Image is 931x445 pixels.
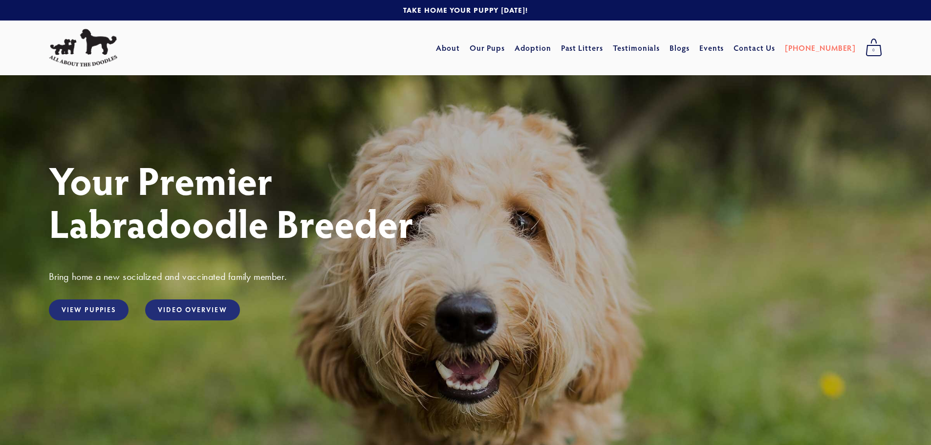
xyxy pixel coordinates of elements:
a: Adoption [515,39,551,57]
h3: Bring home a new socialized and vaccinated family member. [49,270,882,283]
a: About [436,39,460,57]
a: 0 items in cart [861,36,887,60]
a: Contact Us [734,39,775,57]
a: Our Pups [470,39,505,57]
img: All About The Doodles [49,29,117,67]
span: 0 [866,44,882,57]
a: Testimonials [613,39,660,57]
a: Video Overview [145,299,239,320]
a: Events [699,39,724,57]
a: [PHONE_NUMBER] [785,39,856,57]
a: Past Litters [561,42,604,53]
a: Blogs [670,39,690,57]
h1: Your Premier Labradoodle Breeder [49,158,882,244]
a: View Puppies [49,299,129,320]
